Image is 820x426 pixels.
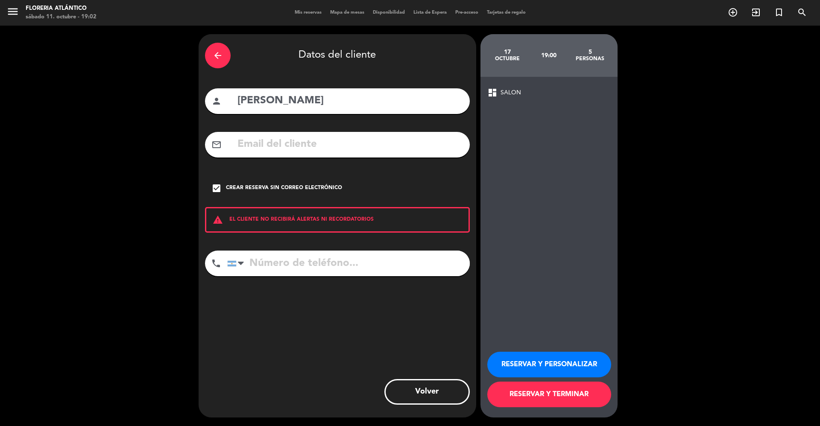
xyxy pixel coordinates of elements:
input: Nombre del cliente [237,92,463,110]
i: arrow_back [213,50,223,61]
span: Lista de Espera [409,10,451,15]
span: SALON [501,88,521,98]
div: Floreria Atlántico [26,4,97,13]
div: Argentina: +54 [228,251,247,276]
button: RESERVAR Y PERSONALIZAR [487,352,611,377]
div: 5 [569,49,611,55]
span: Mapa de mesas [326,10,369,15]
i: add_circle_outline [728,7,738,18]
div: EL CLIENTE NO RECIBIRÁ ALERTAS NI RECORDATORIOS [205,207,470,233]
div: sábado 11. octubre - 19:02 [26,13,97,21]
span: Tarjetas de regalo [483,10,530,15]
i: search [797,7,807,18]
i: person [211,96,222,106]
input: Email del cliente [237,136,463,153]
div: Datos del cliente [205,41,470,70]
i: exit_to_app [751,7,761,18]
div: Crear reserva sin correo electrónico [226,184,342,193]
i: mail_outline [211,140,222,150]
input: Número de teléfono... [227,251,470,276]
i: phone [211,258,221,268]
span: Disponibilidad [369,10,409,15]
div: personas [569,55,611,62]
div: octubre [487,55,528,62]
i: check_box [211,183,222,193]
i: menu [6,5,19,18]
button: RESERVAR Y TERMINAR [487,382,611,407]
span: dashboard [487,88,498,98]
i: turned_in_not [774,7,784,18]
div: 19:00 [528,41,569,70]
button: menu [6,5,19,21]
span: Mis reservas [290,10,326,15]
button: Volver [384,379,470,405]
span: Pre-acceso [451,10,483,15]
div: 17 [487,49,528,55]
i: warning [206,215,229,225]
